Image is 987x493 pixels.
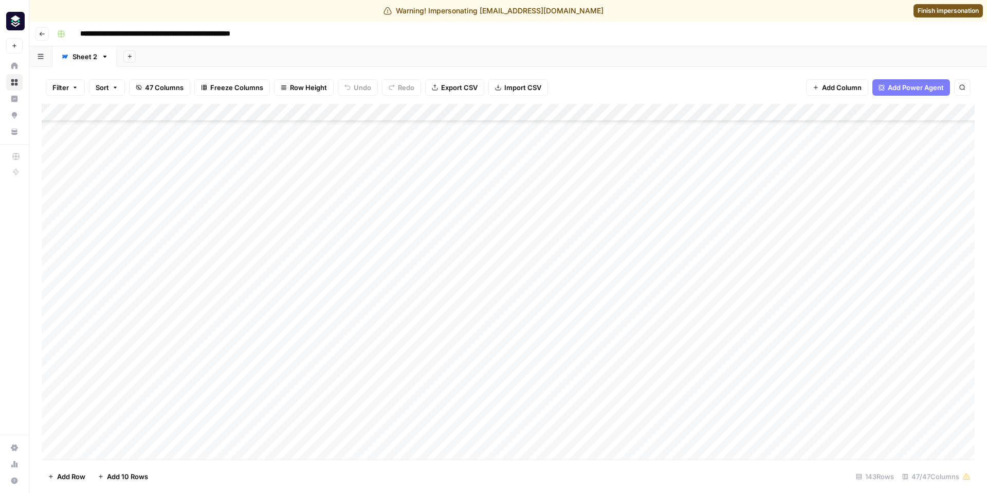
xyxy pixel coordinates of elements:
[129,79,190,96] button: 47 Columns
[210,82,263,93] span: Freeze Columns
[89,79,125,96] button: Sort
[52,46,117,67] a: Sheet 2
[57,471,85,482] span: Add Row
[96,82,109,93] span: Sort
[6,456,23,472] a: Usage
[6,124,23,140] a: Your Data
[913,4,983,17] a: Finish impersonation
[888,82,944,93] span: Add Power Agent
[6,107,23,124] a: Opportunities
[107,471,148,482] span: Add 10 Rows
[52,82,69,93] span: Filter
[383,6,604,16] div: Warning! Impersonating [EMAIL_ADDRESS][DOMAIN_NAME]
[92,468,154,485] button: Add 10 Rows
[42,468,92,485] button: Add Row
[6,91,23,107] a: Insights
[6,439,23,456] a: Settings
[852,468,898,485] div: 143 Rows
[872,79,950,96] button: Add Power Agent
[398,82,414,93] span: Redo
[274,79,334,96] button: Row Height
[898,468,975,485] div: 47/47 Columns
[822,82,862,93] span: Add Column
[425,79,484,96] button: Export CSV
[354,82,371,93] span: Undo
[290,82,327,93] span: Row Height
[488,79,548,96] button: Import CSV
[6,12,25,30] img: Platformengineering.org Logo
[145,82,184,93] span: 47 Columns
[338,79,378,96] button: Undo
[382,79,421,96] button: Redo
[6,58,23,74] a: Home
[194,79,270,96] button: Freeze Columns
[504,82,541,93] span: Import CSV
[918,6,979,15] span: Finish impersonation
[6,472,23,489] button: Help + Support
[46,79,85,96] button: Filter
[6,8,23,34] button: Workspace: Platformengineering.org
[441,82,478,93] span: Export CSV
[806,79,868,96] button: Add Column
[6,74,23,91] a: Browse
[72,51,97,62] div: Sheet 2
